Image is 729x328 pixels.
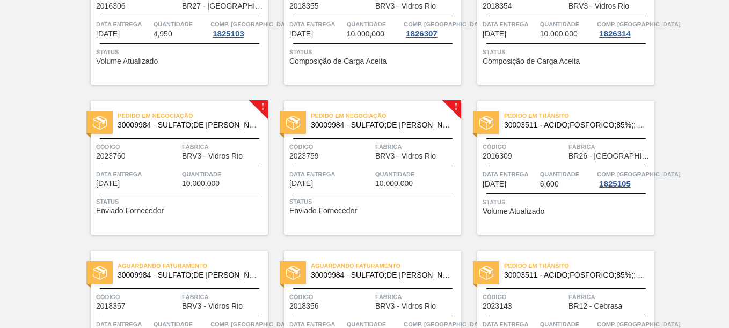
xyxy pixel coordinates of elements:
span: 09/09/2025 [96,180,120,188]
span: Pedido em Negociação [118,110,268,121]
span: Fábrica [568,141,652,152]
span: Data entrega [483,169,537,180]
span: Data entrega [483,19,537,29]
div: 1826307 [404,29,439,38]
span: 07/09/2025 [289,30,313,38]
span: Enviado Fornecedor [96,207,164,215]
img: status [479,266,493,280]
span: Status [96,196,265,207]
span: 06/09/2025 [96,30,120,38]
span: Fábrica [568,292,652,302]
span: Aguardando Faturamento [311,260,461,271]
span: Composição de Carga Aceita [483,57,580,65]
span: BRV3 - Vidros Rio [568,2,629,10]
span: Data entrega [96,169,179,180]
span: 4,950 [154,30,172,38]
div: 1825103 [210,29,246,38]
img: status [93,116,107,130]
span: BR12 - Cebrasa [568,302,622,310]
span: Código [289,141,373,152]
span: Data entrega [289,169,373,180]
a: Comp. [GEOGRAPHIC_DATA]1826314 [597,19,652,38]
span: Quantidade [347,19,402,29]
span: Comp. Carga [210,19,294,29]
span: Comp. Carga [597,19,680,29]
span: Quantidade [540,19,595,29]
span: 2018356 [289,302,319,310]
span: BRV3 - Vidros Rio [375,302,436,310]
span: Pedido em Trânsito [504,110,654,121]
span: Fábrica [182,141,265,152]
span: 2018354 [483,2,512,10]
a: !statusPedido em Negociação30009984 - SULFATO;DE [PERSON_NAME];;Código2023760FábricaBRV3 - Vidros... [75,101,268,235]
span: Código [96,292,179,302]
span: 10.000,000 [182,180,220,188]
span: 2023759 [289,152,319,160]
span: Volume Atualizado [483,207,544,215]
span: Código [289,292,373,302]
a: !statusPedido em Negociação30009984 - SULFATO;DE [PERSON_NAME];;Código2023759FábricaBRV3 - Vidros... [268,101,461,235]
span: 2018355 [289,2,319,10]
img: status [93,266,107,280]
img: status [286,116,300,130]
span: Pedido em Trânsito [504,260,654,271]
span: Composição de Carga Aceita [289,57,387,65]
span: Enviado Fornecedor [289,207,357,215]
span: 30003511 - ACIDO;FOSFORICO;85%;; CONTAINER [504,271,646,279]
span: Status [483,47,652,57]
span: Fábrica [375,292,458,302]
span: BRV3 - Vidros Rio [375,2,436,10]
span: Volume Atualizado [96,57,158,65]
span: Pedido em Negociação [311,110,461,121]
a: statusPedido em Trânsito30003511 - ACIDO;FOSFORICO;85%;; CONTAINERCódigo2016309FábricaBR26 - [GEO... [461,101,654,235]
span: Código [483,292,566,302]
span: 2016306 [96,2,126,10]
span: BRV3 - Vidros Rio [375,152,436,160]
span: Status [289,47,458,57]
span: Status [289,196,458,207]
span: 12/09/2025 [483,180,506,188]
img: status [286,266,300,280]
span: BR27 - Nova Minas [182,2,265,10]
span: 07/09/2025 [483,30,506,38]
span: Quantidade [375,169,458,180]
span: 30003511 - ACIDO;FOSFORICO;85%;; CONTAINER [504,121,646,129]
span: 10.000,000 [540,30,578,38]
span: 2018357 [96,302,126,310]
span: 30009984 - SULFATO;DE SODIO ANIDRO;; [311,271,453,279]
div: 1825105 [597,180,632,188]
span: Quantidade [182,169,265,180]
span: Status [483,197,652,207]
span: 30009984 - SULFATO;DE SODIO ANIDRO;; [118,121,259,129]
span: Fábrica [375,141,458,152]
span: 10.000,000 [347,30,384,38]
span: 30009984 - SULFATO;DE SODIO ANIDRO;; [311,121,453,129]
span: Quantidade [540,169,595,180]
a: Comp. [GEOGRAPHIC_DATA]1826307 [404,19,458,38]
span: 09/09/2025 [289,180,313,188]
span: Aguardando Faturamento [118,260,268,271]
span: Comp. Carga [404,19,487,29]
a: Comp. [GEOGRAPHIC_DATA]1825105 [597,169,652,188]
span: Status [96,47,265,57]
span: 2023760 [96,152,126,160]
div: 1826314 [597,29,632,38]
span: Código [96,141,179,152]
span: Comp. Carga [597,169,680,180]
span: Data entrega [96,19,151,29]
span: Código [483,141,566,152]
span: Fábrica [182,292,265,302]
span: BR26 - Uberlândia [568,152,652,160]
span: Quantidade [154,19,208,29]
span: BRV3 - Vidros Rio [182,302,243,310]
span: BRV3 - Vidros Rio [182,152,243,160]
span: 30009984 - SULFATO;DE SODIO ANIDRO;; [118,271,259,279]
span: 2023143 [483,302,512,310]
span: 2016309 [483,152,512,160]
span: Data entrega [289,19,344,29]
img: status [479,116,493,130]
a: Comp. [GEOGRAPHIC_DATA]1825103 [210,19,265,38]
span: 10.000,000 [375,180,413,188]
span: 6,600 [540,180,559,188]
